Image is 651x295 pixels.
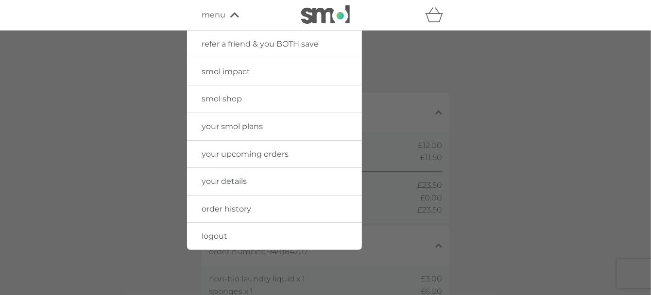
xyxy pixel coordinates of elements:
[202,149,289,159] span: your upcoming orders
[187,168,362,195] a: your details
[202,231,227,241] span: logout
[202,67,250,76] span: smol impact
[187,85,362,113] a: smol shop
[301,5,350,24] img: smol
[202,94,242,103] span: smol shop
[202,39,319,49] span: refer a friend & you BOTH save
[187,223,362,250] a: logout
[187,31,362,58] a: refer a friend & you BOTH save
[187,58,362,85] a: smol impact
[187,113,362,140] a: your smol plans
[202,9,225,21] span: menu
[202,204,251,213] span: order history
[187,141,362,168] a: your upcoming orders
[425,5,449,25] div: basket
[202,122,263,131] span: your smol plans
[187,196,362,223] a: order history
[202,177,247,186] span: your details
